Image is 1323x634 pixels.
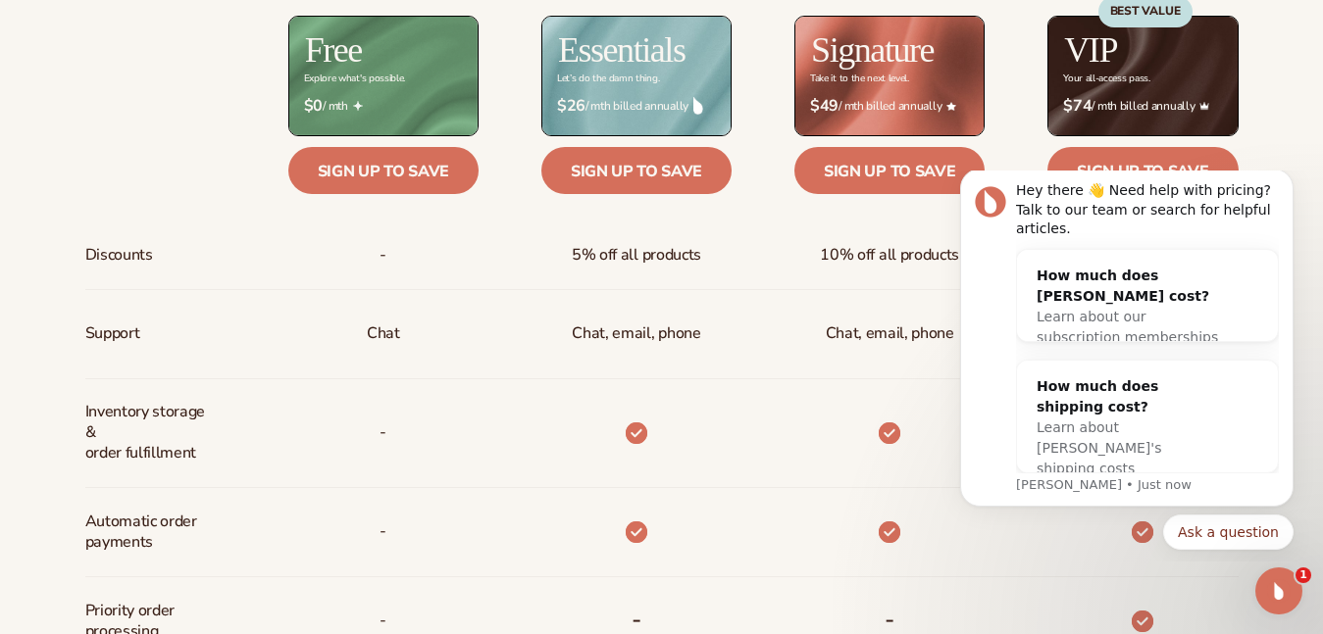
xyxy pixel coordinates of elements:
img: drop.png [693,97,703,115]
div: Let’s do the damn thing. [557,73,659,84]
button: Quick reply: Ask a question [232,344,363,379]
a: Sign up to save [794,147,985,194]
div: How much does [PERSON_NAME] cost?Learn about our subscription memberships [86,79,308,193]
div: Take it to the next level. [810,73,909,84]
img: Star_6.png [946,102,956,111]
span: / mth billed annually [557,97,716,116]
iframe: Intercom notifications message [931,171,1323,561]
a: Sign up to save [1047,147,1238,194]
div: Message content [85,11,348,303]
div: Quick reply options [29,344,363,379]
span: 10% off all products [820,237,959,273]
strong: $0 [304,97,323,116]
iframe: Intercom live chat [1255,567,1302,614]
div: How much does shipping cost?Learn about [PERSON_NAME]'s shipping costs [86,190,308,324]
span: / mth billed annually [810,97,969,116]
span: - [380,237,386,273]
h2: Signature [811,32,934,68]
strong: $26 [557,97,585,116]
a: Sign up to save [541,147,732,194]
h2: Free [305,32,362,68]
img: Free_Icon_bb6e7c7e-73f8-44bd-8ed0-223ea0fc522e.png [353,101,363,111]
img: free_bg.png [289,17,478,135]
strong: $49 [810,97,839,116]
span: Discounts [85,237,153,273]
img: VIP_BG_199964bd-3653-43bc-8a67-789d2d7717b9.jpg [1048,17,1237,135]
span: / mth billed annually [1063,97,1222,116]
img: Profile image for Lee [44,16,76,47]
h2: Essentials [558,32,686,68]
span: Support [85,316,140,352]
div: How much does shipping cost? [106,206,288,247]
p: - [380,415,386,451]
a: Sign up to save [288,147,479,194]
p: Message from Lee, sent Just now [85,306,348,323]
div: Hey there 👋 Need help with pricing? Talk to our team or search for helpful articles. [85,11,348,69]
h2: VIP [1064,32,1117,68]
span: / mth [304,97,463,116]
span: Learn about our subscription memberships [106,138,287,174]
span: Learn about [PERSON_NAME]'s shipping costs [106,249,230,306]
span: 1 [1296,567,1311,583]
span: - [380,513,386,550]
div: Your all-access pass. [1063,73,1149,84]
strong: $74 [1063,97,1092,116]
p: Chat [367,316,400,352]
div: How much does [PERSON_NAME] cost? [106,95,288,136]
img: Crown_2d87c031-1b5a-4345-8312-a4356ddcde98.png [1199,101,1209,111]
div: Explore what's possible. [304,73,405,84]
p: Chat, email, phone [572,316,700,352]
img: Signature_BG_eeb718c8-65ac-49e3-a4e5-327c6aa73146.jpg [795,17,984,135]
img: Essentials_BG_9050f826-5aa9-47d9-a362-757b82c62641.jpg [542,17,731,135]
span: 5% off all products [572,237,701,273]
span: Inventory storage & order fulfillment [85,394,216,470]
span: Automatic order payments [85,504,216,561]
span: Chat, email, phone [826,316,954,352]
